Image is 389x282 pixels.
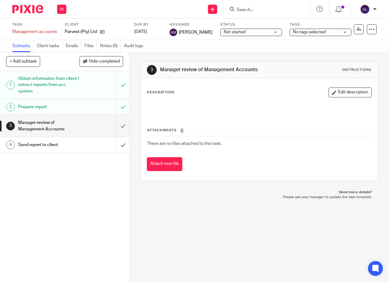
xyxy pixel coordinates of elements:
[124,40,146,52] a: Audit logs
[6,103,15,111] div: 2
[147,65,157,75] div: 3
[18,74,80,96] h1: Obtain information from client / extract reports from acc system
[147,190,372,195] p: Need more details?
[18,140,80,149] h1: Send report to client
[65,22,126,27] label: Client
[85,40,97,52] a: Files
[147,90,174,95] p: Description
[147,195,372,200] p: Please ask your manager to update the task template.
[220,22,282,27] label: Status
[6,56,40,67] button: + Add subtask
[342,67,372,72] div: Instructions
[6,81,15,89] div: 1
[147,141,221,146] span: There are no files attached to this task.
[18,102,80,112] h1: Prepare report
[6,141,15,149] div: 4
[12,22,57,27] label: Task
[360,4,370,14] img: svg%3E
[66,40,81,52] a: Emails
[18,118,80,134] h1: Manager review of Management Accounts
[80,56,123,67] button: Hide completed
[293,30,326,34] span: No tags selected
[179,29,213,35] span: [PERSON_NAME]
[100,40,121,52] a: Notes (0)
[170,29,177,36] img: svg%3E
[89,59,120,64] span: Hide completed
[65,29,97,35] p: Parvest (Pty) Ltd
[37,40,63,52] a: Client tasks
[160,67,272,73] h1: Manager review of Management Accounts
[12,40,34,52] a: Subtasks
[290,22,351,27] label: Tags
[134,22,162,27] label: Due by
[134,30,147,34] span: [DATE]
[6,122,15,130] div: 3
[147,129,177,132] span: Attachments
[224,30,246,34] span: Not started
[329,88,372,97] button: Edit description
[236,7,292,13] input: Search
[147,157,182,171] button: Attach new file
[12,5,43,13] img: Pixie
[12,29,57,35] div: Management accounts
[170,22,213,27] label: Assignee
